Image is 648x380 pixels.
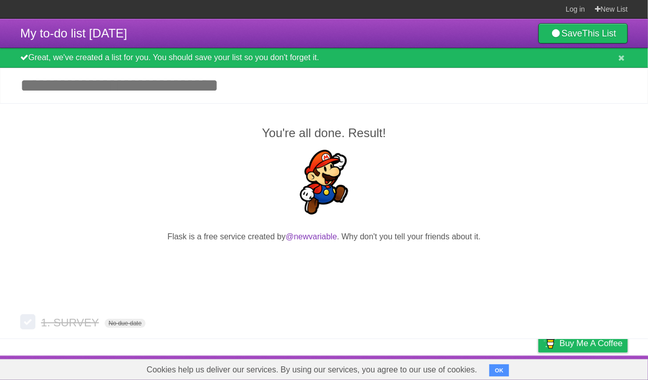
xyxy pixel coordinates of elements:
span: 1. SURVEY [41,316,102,329]
span: Buy me a coffee [560,334,623,352]
img: Super Mario [292,150,356,215]
span: My to-do list [DATE] [20,26,127,40]
iframe: X Post Button [306,256,342,270]
a: Suggest a feature [564,358,628,377]
img: Buy me a coffee [543,334,557,352]
label: Done [20,314,35,329]
h2: You're all done. Result! [20,124,628,142]
a: Buy me a coffee [538,334,628,353]
p: Flask is a free service created by . Why don't you tell your friends about it. [20,231,628,243]
a: SaveThis List [538,23,628,44]
a: Developers [437,358,478,377]
a: About [404,358,425,377]
button: OK [489,364,509,376]
b: This List [582,28,616,38]
span: Cookies help us deliver our services. By using our services, you agree to our use of cookies. [136,360,487,380]
a: Terms [491,358,513,377]
span: No due date [105,319,146,328]
a: Privacy [525,358,551,377]
a: @newvariable [286,232,337,241]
